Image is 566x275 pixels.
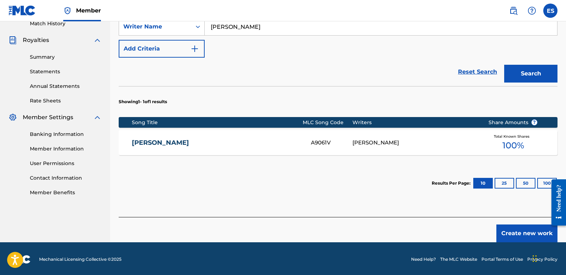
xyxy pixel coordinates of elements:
div: Chat-Widget [530,241,566,275]
div: A9061V [311,139,352,147]
p: Showing 1 - 1 of 1 results [119,99,167,105]
span: Total Known Shares [494,134,532,139]
button: Add Criteria [119,40,205,58]
p: Results Per Page: [432,180,472,186]
img: help [528,6,536,15]
span: Share Amounts [489,119,538,126]
div: Writers [352,119,478,126]
a: Contact Information [30,174,102,182]
img: MLC Logo [9,5,36,16]
span: Member Settings [23,113,73,122]
img: 9d2ae6d4665cec9f34b9.svg [190,44,199,53]
span: ? [532,120,537,125]
button: Search [504,65,557,83]
iframe: Resource Center [546,174,566,231]
button: 50 [516,178,535,189]
div: Ziehen [533,248,537,269]
a: Member Benefits [30,189,102,196]
div: MLC Song Code [303,119,353,126]
a: The MLC Website [440,256,477,263]
img: search [509,6,518,15]
div: Help [525,4,539,18]
span: Mechanical Licensing Collective © 2025 [39,256,122,263]
a: Reset Search [454,64,501,80]
a: Need Help? [411,256,436,263]
button: 25 [495,178,514,189]
div: Writer Name [123,22,187,31]
a: Public Search [506,4,521,18]
a: Banking Information [30,131,102,138]
span: Member [76,6,101,15]
button: 100 [537,178,557,189]
button: Create new work [496,224,557,242]
div: User Menu [543,4,557,18]
a: Portal Terms of Use [481,256,523,263]
img: expand [93,113,102,122]
img: Member Settings [9,113,17,122]
a: Member Information [30,145,102,153]
a: Annual Statements [30,83,102,90]
a: [PERSON_NAME] [132,139,301,147]
div: Song Title [132,119,303,126]
a: Summary [30,53,102,61]
img: Royalties [9,36,17,44]
a: Rate Sheets [30,97,102,105]
a: User Permissions [30,160,102,167]
button: 10 [473,178,493,189]
a: Match History [30,20,102,27]
span: 100 % [502,139,524,152]
img: expand [93,36,102,44]
a: Privacy Policy [527,256,557,263]
img: Top Rightsholder [63,6,72,15]
a: Statements [30,68,102,75]
iframe: Chat Widget [530,241,566,275]
span: Royalties [23,36,49,44]
div: [PERSON_NAME] [352,139,478,147]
